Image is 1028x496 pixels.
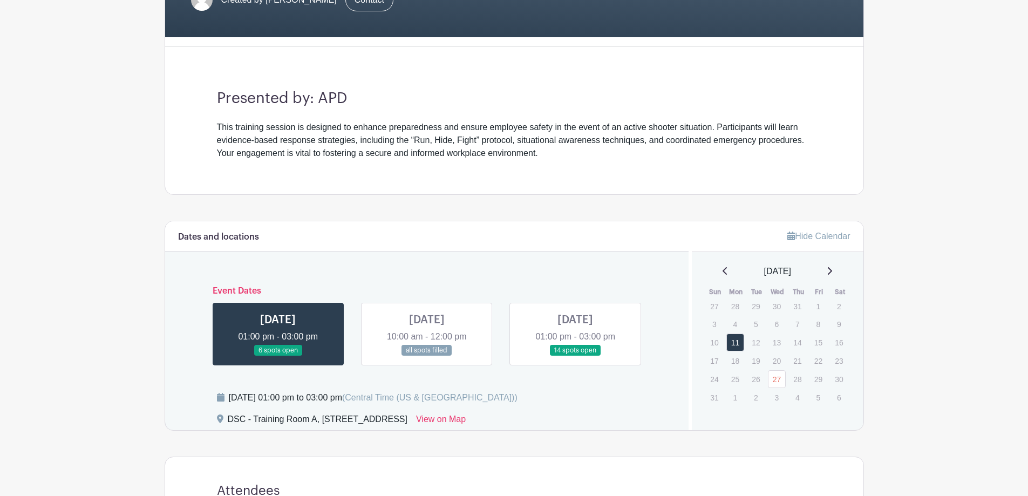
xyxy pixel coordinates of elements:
[809,389,827,406] p: 5
[809,298,827,315] p: 1
[726,352,744,369] p: 18
[768,352,786,369] p: 20
[788,287,809,297] th: Thu
[768,389,786,406] p: 3
[726,334,744,351] a: 11
[726,371,744,388] p: 25
[830,298,848,315] p: 2
[830,389,848,406] p: 6
[178,232,259,242] h6: Dates and locations
[726,316,744,332] p: 4
[788,371,806,388] p: 28
[788,334,806,351] p: 14
[829,287,850,297] th: Sat
[416,413,466,430] a: View on Map
[726,389,744,406] p: 1
[747,352,765,369] p: 19
[788,389,806,406] p: 4
[768,370,786,388] a: 27
[228,413,407,430] div: DSC - Training Room A, [STREET_ADDRESS]
[768,298,786,315] p: 30
[705,316,723,332] p: 3
[768,316,786,332] p: 6
[747,316,765,332] p: 5
[746,287,767,297] th: Tue
[217,121,812,160] div: This training session is designed to enhance preparedness and ensure employee safety in the event...
[768,334,786,351] p: 13
[809,287,830,297] th: Fri
[767,287,788,297] th: Wed
[342,393,518,402] span: (Central Time (US & [GEOGRAPHIC_DATA]))
[830,371,848,388] p: 30
[705,298,723,315] p: 27
[229,391,518,404] div: [DATE] 01:00 pm to 03:00 pm
[747,389,765,406] p: 2
[809,334,827,351] p: 15
[705,352,723,369] p: 17
[747,298,765,315] p: 29
[830,334,848,351] p: 16
[705,287,726,297] th: Sun
[787,232,850,241] a: Hide Calendar
[809,352,827,369] p: 22
[747,371,765,388] p: 26
[705,371,723,388] p: 24
[204,286,650,296] h6: Event Dates
[217,90,812,108] h3: Presented by: APD
[788,298,806,315] p: 31
[705,334,723,351] p: 10
[788,352,806,369] p: 21
[830,352,848,369] p: 23
[764,265,791,278] span: [DATE]
[788,316,806,332] p: 7
[705,389,723,406] p: 31
[809,316,827,332] p: 8
[809,371,827,388] p: 29
[747,334,765,351] p: 12
[726,298,744,315] p: 28
[726,287,747,297] th: Mon
[830,316,848,332] p: 9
